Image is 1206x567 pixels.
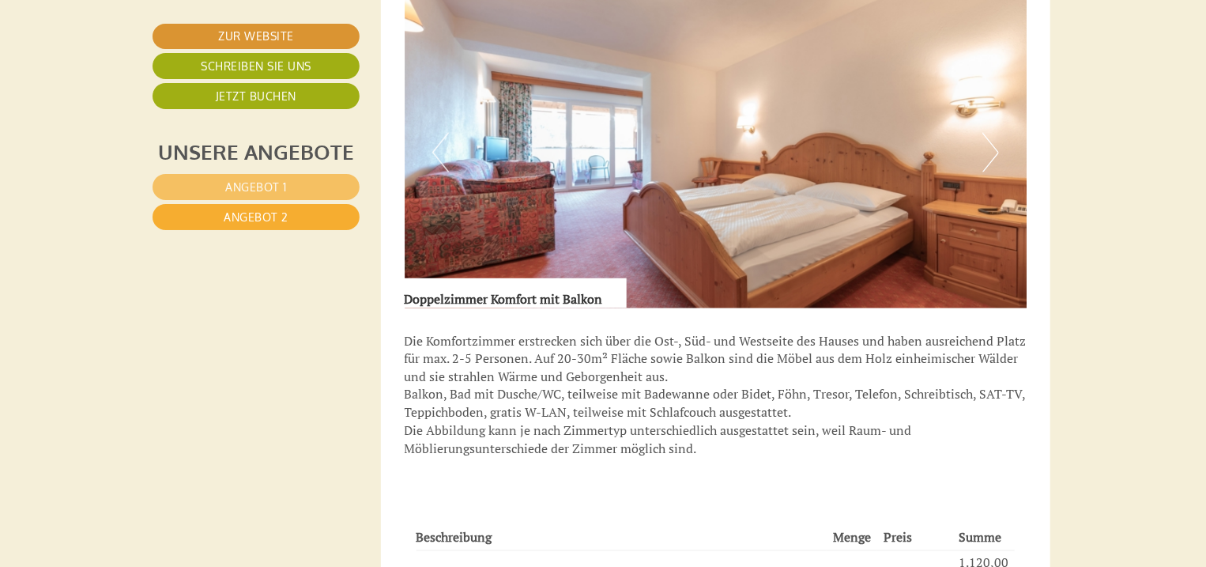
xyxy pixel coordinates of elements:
[405,278,627,308] div: Doppelzimmer Komfort mit Balkon
[153,137,360,166] div: Unsere Angebote
[827,526,877,550] th: Menge
[416,526,827,550] th: Beschreibung
[225,180,287,194] span: Angebot 1
[364,77,598,89] small: 13:28
[153,53,360,79] a: Schreiben Sie uns
[364,47,598,59] div: Sie
[530,418,623,444] button: Senden
[877,526,952,550] th: Preis
[224,210,288,224] span: Angebot 2
[277,13,346,40] div: Freitag
[432,133,449,172] button: Previous
[356,43,610,92] div: Guten Tag, wie können wir Ihnen helfen?
[405,332,1027,459] p: Die Komfortzimmer erstrecken sich über die Ost-, Süd- und Westseite des Hauses und haben ausreich...
[153,24,360,49] a: Zur Website
[982,133,999,172] button: Next
[952,526,1015,550] th: Summe
[153,83,360,109] a: Jetzt buchen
